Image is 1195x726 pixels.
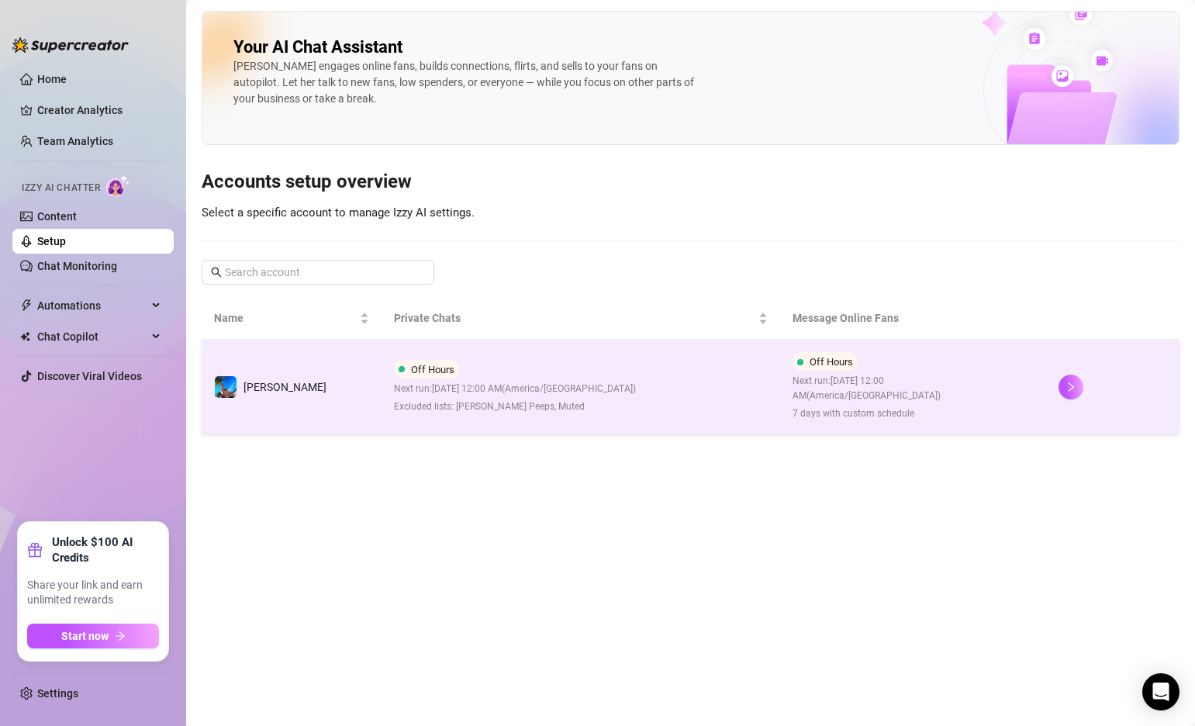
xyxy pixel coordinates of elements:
span: Select a specific account to manage Izzy AI settings. [202,206,475,220]
span: Izzy AI Chatter [22,181,100,195]
a: Discover Viral Videos [37,370,142,382]
span: gift [27,542,43,558]
div: [PERSON_NAME] engages online fans, builds connections, flirts, and sells to your fans on autopilo... [233,58,699,107]
span: Off Hours [411,364,454,375]
button: right [1059,375,1083,399]
span: Automations [37,293,147,318]
a: Team Analytics [37,135,113,147]
strong: Unlock $100 AI Credits [52,534,159,565]
span: right [1065,382,1076,392]
a: Home [37,73,67,85]
span: Next run: [DATE] 12:00 AM ( America/[GEOGRAPHIC_DATA] ) [793,374,1034,403]
span: [PERSON_NAME] [243,381,326,393]
div: Open Intercom Messenger [1142,673,1179,710]
h3: Accounts setup overview [202,170,1179,195]
img: AI Chatter [106,175,130,197]
span: thunderbolt [20,299,33,312]
a: Creator Analytics [37,98,161,123]
span: Chat Copilot [37,324,147,349]
span: search [211,267,222,278]
th: Name [202,297,382,340]
input: Search account [225,264,413,281]
span: Off Hours [810,356,853,368]
a: Chat Monitoring [37,260,117,272]
span: arrow-right [115,631,126,641]
img: logo-BBDzfeDw.svg [12,37,129,53]
span: Share your link and earn unlimited rewards [27,578,159,608]
span: Private Chats [394,309,756,327]
button: Start nowarrow-right [27,624,159,648]
a: Settings [37,687,78,700]
img: Ryan [215,376,237,398]
a: Content [37,210,77,223]
th: Private Chats [382,297,781,340]
img: Chat Copilot [20,331,30,342]
th: Message Online Fans [780,297,1046,340]
span: 7 days with custom schedule [793,406,1034,421]
h2: Your AI Chat Assistant [233,36,402,58]
span: Next run: [DATE] 12:00 AM ( America/[GEOGRAPHIC_DATA] ) [394,382,636,396]
span: Excluded lists: [PERSON_NAME] Peeps, Muted [394,399,636,414]
span: Name [214,309,357,327]
span: Start now [61,630,109,642]
a: Setup [37,235,66,247]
